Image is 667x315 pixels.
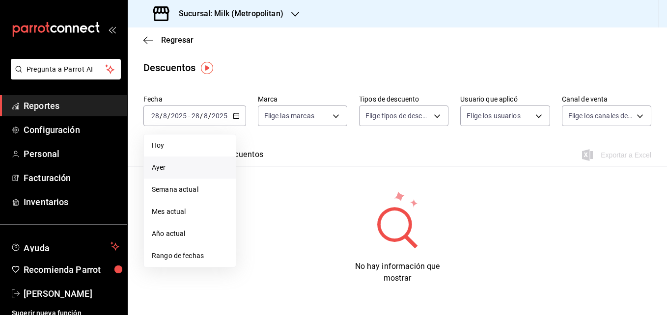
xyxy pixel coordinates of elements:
[562,96,651,103] label: Canal de venta
[24,171,119,184] span: Facturación
[152,184,228,195] span: Semana actual
[203,112,208,120] input: --
[24,287,119,300] span: [PERSON_NAME]
[24,263,119,276] span: Recomienda Parrot
[258,96,347,103] label: Marca
[460,96,550,103] label: Usuario que aplicó
[143,96,246,103] label: Fecha
[161,35,194,45] span: Regresar
[355,262,440,283] span: No hay información que mostrar
[7,71,121,81] a: Pregunta a Parrot AI
[108,26,116,33] button: open_drawer_menu
[143,60,195,75] div: Descuentos
[152,207,228,217] span: Mes actual
[264,111,314,121] span: Elige las marcas
[208,112,211,120] span: /
[568,111,633,121] span: Elige los canales de venta
[188,112,190,120] span: -
[152,162,228,173] span: Ayer
[143,35,194,45] button: Regresar
[191,112,200,120] input: --
[152,229,228,239] span: Año actual
[365,111,430,121] span: Elige tipos de descuento
[171,8,283,20] h3: Sucursal: Milk (Metropolitan)
[167,112,170,120] span: /
[200,112,203,120] span: /
[151,112,160,120] input: --
[24,195,119,209] span: Inventarios
[160,112,163,120] span: /
[152,140,228,151] span: Hoy
[152,251,228,261] span: Rango de fechas
[211,112,228,120] input: ----
[467,111,520,121] span: Elige los usuarios
[24,147,119,160] span: Personal
[11,59,121,79] button: Pregunta a Parrot AI
[170,112,187,120] input: ----
[27,64,106,75] span: Pregunta a Parrot AI
[359,96,448,103] label: Tipos de descuento
[201,62,213,74] img: Tooltip marker
[163,112,167,120] input: --
[24,123,119,136] span: Configuración
[24,99,119,112] span: Reportes
[24,240,107,252] span: Ayuda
